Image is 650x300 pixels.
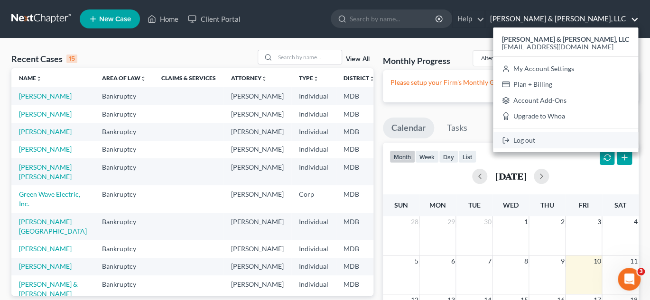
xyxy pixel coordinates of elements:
td: MDB [336,105,382,123]
a: Calendar [383,118,434,138]
span: 10 [592,255,602,267]
td: Individual [291,213,336,240]
a: Districtunfold_more [344,74,375,82]
span: 8 [523,255,529,267]
div: 15 [66,55,77,63]
td: [PERSON_NAME] [223,158,291,185]
td: MDB [336,123,382,140]
td: Bankruptcy [94,87,154,105]
button: month [390,150,415,163]
td: [PERSON_NAME] [223,185,291,212]
td: Bankruptcy [94,141,154,158]
td: MDB [336,158,382,185]
span: Sat [614,201,626,209]
td: Individual [291,158,336,185]
span: 3 [637,268,645,275]
a: Client Portal [183,10,245,27]
td: Individual [291,87,336,105]
span: 30 [483,216,492,227]
a: Home [143,10,183,27]
button: day [439,150,458,163]
td: Individual [291,258,336,275]
a: View All [346,56,370,63]
td: [PERSON_NAME] [223,105,291,123]
a: [PERSON_NAME] [PERSON_NAME] [19,163,72,181]
a: Help [453,10,484,27]
a: Green Wave Electric, Inc. [19,190,80,208]
span: Tue [468,201,480,209]
span: Wed [503,201,519,209]
td: Bankruptcy [94,258,154,275]
p: Please setup your Firm's Monthly Goals [390,78,631,87]
span: Mon [429,201,446,209]
a: [PERSON_NAME] [19,110,72,118]
td: Bankruptcy [94,213,154,240]
h2: [DATE] [495,171,526,181]
a: Tasks [438,118,476,138]
td: [PERSON_NAME] [223,141,291,158]
div: [PERSON_NAME] & [PERSON_NAME], LLC [493,27,638,152]
td: Bankruptcy [94,105,154,123]
input: Search by name... [275,50,342,64]
a: [PERSON_NAME] & [PERSON_NAME], LLC [485,10,638,27]
a: [PERSON_NAME] [19,127,72,136]
td: MDB [336,213,382,240]
td: MDB [336,141,382,158]
i: unfold_more [36,76,42,82]
span: 28 [409,216,419,227]
span: 1 [523,216,529,227]
iframe: Intercom live chat [618,268,641,291]
a: Account Add-Ons [493,92,638,109]
span: 11 [629,255,639,267]
td: Individual [291,240,336,257]
div: Alternative Dispute Resolution [481,54,557,62]
span: 29 [446,216,455,227]
span: 3 [596,216,602,227]
span: 5 [413,255,419,267]
td: Individual [291,123,336,140]
td: [PERSON_NAME] [223,240,291,257]
td: MDB [336,258,382,275]
span: 4 [633,216,639,227]
a: Upgrade to Whoa [493,109,638,125]
a: [PERSON_NAME] [19,145,72,153]
span: New Case [99,16,131,23]
a: Attorneyunfold_more [231,74,267,82]
a: [PERSON_NAME] [19,245,72,253]
span: 6 [450,255,455,267]
a: Log out [493,132,638,148]
td: Corp [291,185,336,212]
td: [PERSON_NAME] [223,123,291,140]
a: [PERSON_NAME] [19,92,72,100]
td: Bankruptcy [94,240,154,257]
td: [PERSON_NAME] [223,87,291,105]
a: Plan + Billing [493,76,638,92]
span: 7 [486,255,492,267]
td: MDB [336,240,382,257]
i: unfold_more [313,76,319,82]
span: Sun [394,201,408,209]
a: My Account Settings [493,61,638,77]
th: Claims & Services [154,68,223,87]
td: MDB [336,185,382,212]
td: Bankruptcy [94,123,154,140]
a: [PERSON_NAME][GEOGRAPHIC_DATA] [19,218,87,235]
a: [PERSON_NAME] & [PERSON_NAME] [19,280,78,298]
td: Bankruptcy [94,185,154,212]
span: Fri [579,201,589,209]
td: [PERSON_NAME] [223,213,291,240]
button: week [415,150,439,163]
span: 2 [559,216,565,227]
a: Area of Lawunfold_more [102,74,146,82]
a: [PERSON_NAME] [19,262,72,270]
td: Individual [291,105,336,123]
a: Nameunfold_more [19,74,42,82]
td: MDB [336,87,382,105]
a: Typeunfold_more [299,74,319,82]
i: unfold_more [369,76,375,82]
i: unfold_more [140,76,146,82]
td: Individual [291,141,336,158]
div: Recent Cases [11,53,77,64]
span: [EMAIL_ADDRESS][DOMAIN_NAME] [502,43,613,51]
td: [PERSON_NAME] [223,258,291,275]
